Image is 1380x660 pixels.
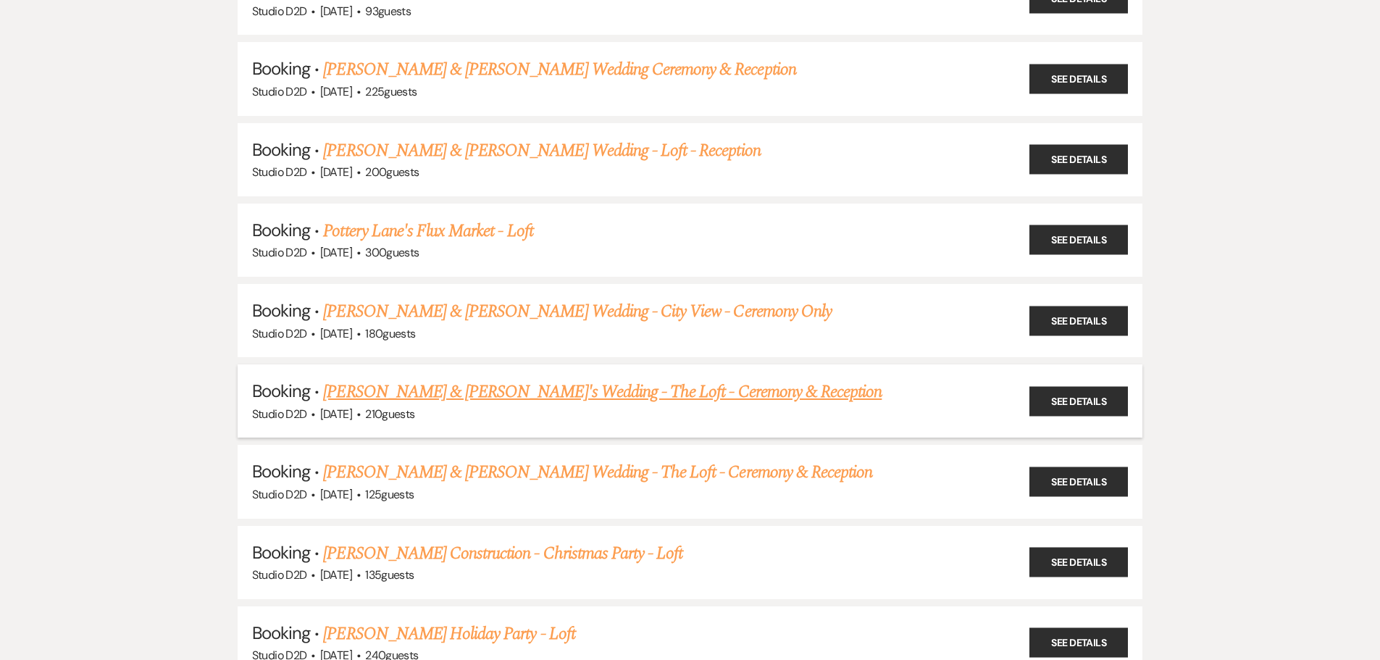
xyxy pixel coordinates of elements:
[252,541,310,564] span: Booking
[252,138,310,161] span: Booking
[323,298,832,325] a: [PERSON_NAME] & [PERSON_NAME] Wedding - City View - Ceremony Only
[252,57,310,80] span: Booking
[252,460,310,483] span: Booking
[365,487,414,502] span: 125 guests
[365,406,414,422] span: 210 guests
[323,459,872,485] a: [PERSON_NAME] & [PERSON_NAME] Wedding - The Loft - Ceremony & Reception
[252,4,307,19] span: Studio D2D
[252,84,307,99] span: Studio D2D
[365,4,411,19] span: 93 guests
[365,326,415,341] span: 180 guests
[365,245,419,260] span: 300 guests
[1029,386,1128,416] a: See Details
[365,84,417,99] span: 225 guests
[320,164,352,180] span: [DATE]
[365,567,414,582] span: 135 guests
[1029,548,1128,577] a: See Details
[320,406,352,422] span: [DATE]
[252,326,307,341] span: Studio D2D
[365,164,419,180] span: 200 guests
[323,379,882,405] a: [PERSON_NAME] & [PERSON_NAME]'s Wedding - The Loft - Ceremony & Reception
[320,245,352,260] span: [DATE]
[320,567,352,582] span: [DATE]
[252,487,307,502] span: Studio D2D
[252,622,310,644] span: Booking
[1029,628,1128,658] a: See Details
[323,218,532,244] a: Pottery Lane's Flux Market - Loft
[1029,306,1128,335] a: See Details
[252,219,310,241] span: Booking
[320,487,352,502] span: [DATE]
[252,245,307,260] span: Studio D2D
[252,164,307,180] span: Studio D2D
[1029,467,1128,497] a: See Details
[1029,145,1128,175] a: See Details
[252,567,307,582] span: Studio D2D
[323,540,682,567] a: [PERSON_NAME] Construction - Christmas Party - Loft
[320,84,352,99] span: [DATE]
[1029,64,1128,94] a: See Details
[252,406,307,422] span: Studio D2D
[320,326,352,341] span: [DATE]
[323,138,760,164] a: [PERSON_NAME] & [PERSON_NAME] Wedding - Loft - Reception
[323,621,574,647] a: [PERSON_NAME] Holiday Party - Loft
[1029,225,1128,255] a: See Details
[320,4,352,19] span: [DATE]
[252,299,310,322] span: Booking
[323,57,795,83] a: [PERSON_NAME] & [PERSON_NAME] Wedding Ceremony & Reception
[252,380,310,402] span: Booking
